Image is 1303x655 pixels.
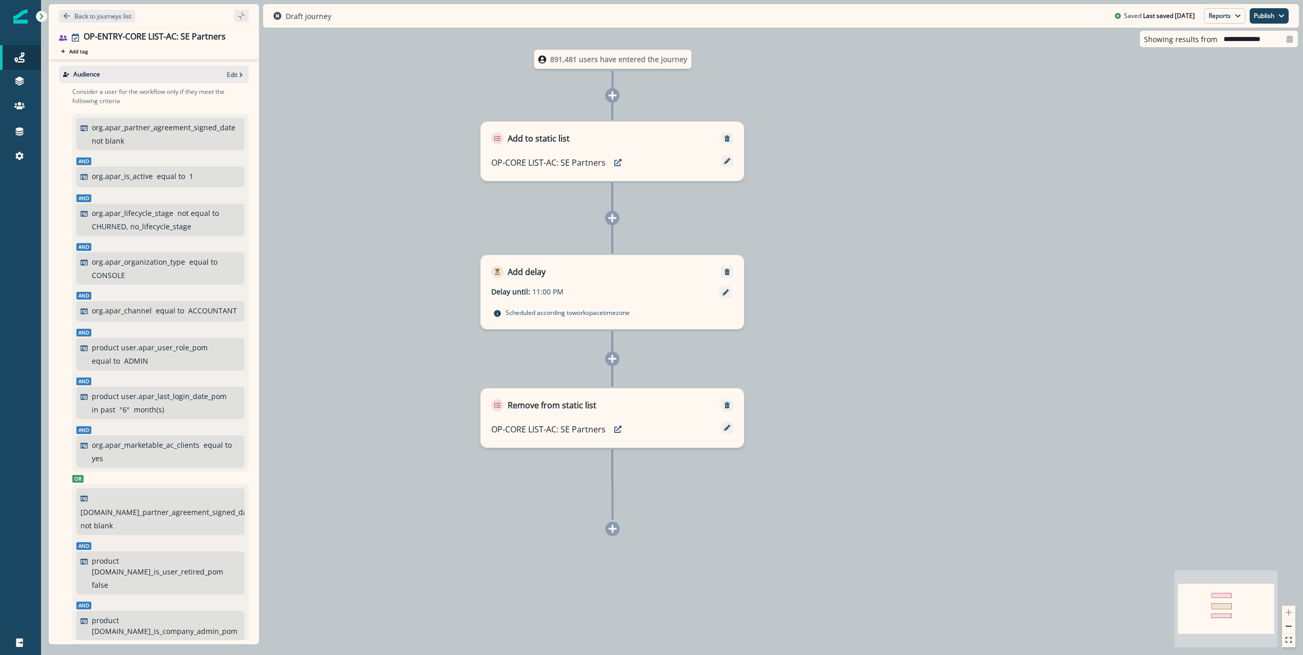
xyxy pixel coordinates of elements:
p: ACCOUNTANT [188,305,237,316]
p: Consider a user for the workflow only if they meet the following criteria [72,87,249,106]
g: Edge from 63d89976-5684-4898-bbe2-3a80da99f635 to node-add-under-f1bdd9a6-851c-443a-82a5-abc58f81... [612,449,613,520]
button: Remove [719,268,735,275]
button: preview [610,422,626,437]
p: product user.apar_last_login_date_pom [92,391,227,402]
span: And [76,542,91,550]
p: month(s) [134,404,164,415]
button: Reports [1204,8,1246,24]
span: And [76,426,91,434]
p: org.apar_lifecycle_stage [92,208,173,219]
span: And [76,378,91,385]
p: 1 [189,171,193,182]
p: yes [92,453,103,464]
p: Saved [1124,11,1141,21]
p: in past [92,404,115,415]
p: Audience [73,70,100,79]
p: 11:00 PM [532,286,660,297]
p: Showing results from [1144,34,1217,45]
p: CONSOLE [92,270,125,281]
img: Inflection [13,9,28,24]
p: equal to [204,440,232,450]
p: Draft journey [286,11,331,22]
p: equal to [189,256,217,267]
button: Add tag [59,47,90,55]
p: not blank [81,520,113,531]
p: Last saved [DATE] [1143,11,1195,21]
span: Or [72,475,84,483]
p: product [DOMAIN_NAME]_is_user_retired_pom [92,555,238,577]
p: Remove from static list [508,399,596,411]
p: Add to static list [508,132,570,145]
p: [DOMAIN_NAME]_partner_agreement_signed_date [81,507,254,518]
button: zoom out [1282,620,1295,633]
p: Edit [227,70,237,79]
p: 891,481 users have entered the journey [550,54,687,65]
div: Add to static listRemoveOP-CORE LIST-AC: SE Partnerspreview [480,122,744,181]
p: Add tag [69,48,88,54]
p: OP-CORE LIST-AC: SE Partners [491,423,606,435]
p: org.apar_is_active [92,171,153,182]
button: Remove [719,135,735,142]
span: And [76,602,91,609]
p: Back to journeys list [74,12,131,21]
button: Edit [227,70,245,79]
p: true [92,639,106,650]
button: sidebar collapse toggle [234,10,249,22]
p: not blank [92,135,124,146]
div: Add delayRemoveDelay until:11:00 PMScheduled according toworkspacetimezone [480,255,744,329]
div: OP-ENTRY-CORE LIST-AC: SE Partners [84,32,226,43]
p: not equal to [177,208,219,219]
p: Delay until: [491,286,532,297]
p: Scheduled according to workspace timezone [506,307,630,317]
p: org.apar_organization_type [92,256,185,267]
p: Add delay [508,266,546,278]
p: equal to [157,171,185,182]
span: And [76,292,91,300]
button: Publish [1250,8,1289,24]
p: CHURNED, no_lifecycle_stage [92,221,191,232]
button: Go back [59,10,135,23]
button: preview [610,155,626,170]
p: org.apar_marketable_ac_clients [92,440,199,450]
div: 891,481 users have entered the journey [514,50,711,69]
span: And [76,157,91,165]
p: false [92,580,108,590]
span: And [76,194,91,202]
div: Remove from static listRemoveOP-CORE LIST-AC: SE Partnerspreview [480,388,744,448]
p: org.apar_partner_agreement_signed_date [92,122,235,133]
button: Remove [719,402,735,409]
p: equal to [92,355,120,366]
p: OP-CORE LIST-AC: SE Partners [491,156,606,169]
button: fit view [1282,633,1295,647]
span: And [76,243,91,251]
span: And [76,329,91,336]
p: org.apar_channel [92,305,152,316]
p: " 6 " [119,404,130,415]
p: ADMIN [124,355,148,366]
p: equal to [156,305,184,316]
p: product user.apar_user_role_pom [92,342,208,353]
p: product [DOMAIN_NAME]_is_company_admin_pom [92,615,238,637]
